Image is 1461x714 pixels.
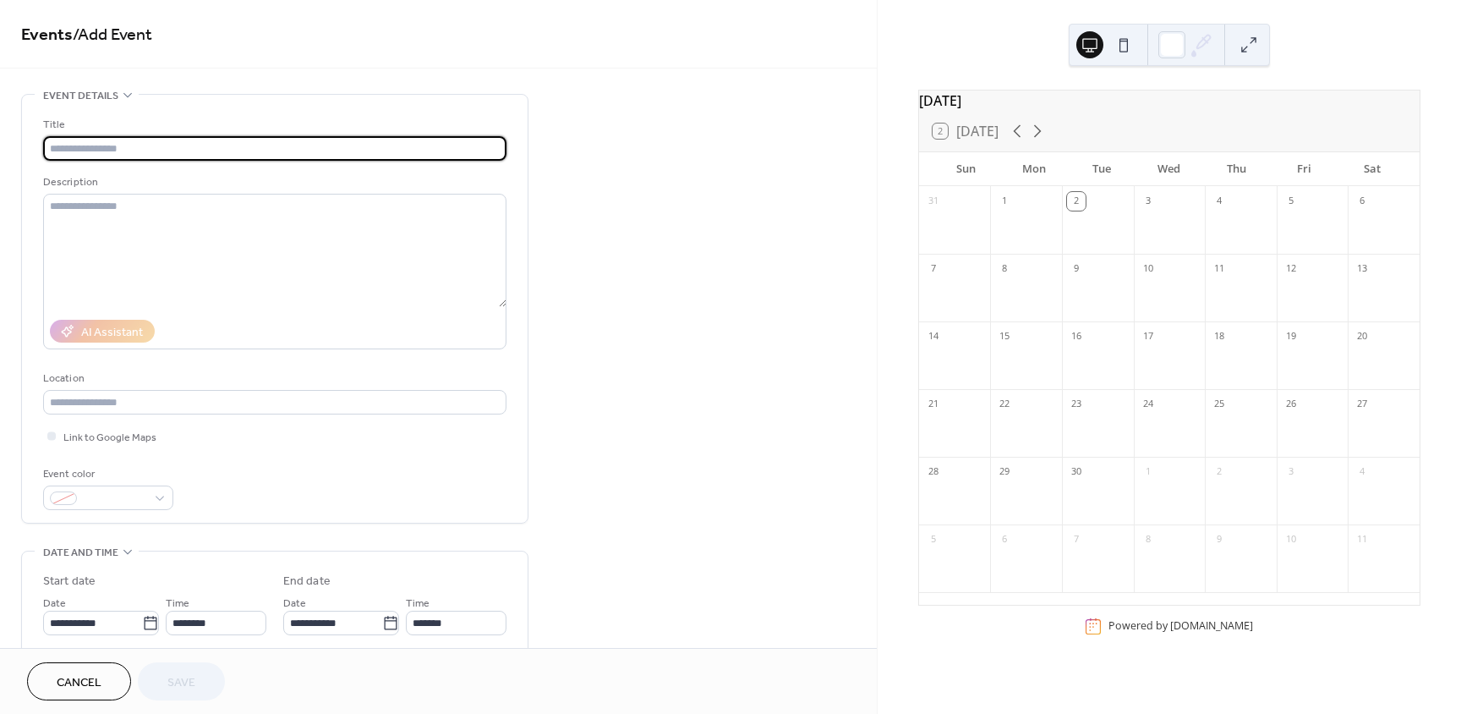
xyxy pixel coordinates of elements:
[1139,463,1157,481] div: 1
[1135,152,1203,186] div: Wed
[21,19,73,52] a: Events
[166,595,189,612] span: Time
[1210,327,1228,346] div: 18
[995,192,1014,211] div: 1
[924,260,943,278] div: 7
[1210,530,1228,549] div: 9
[406,595,430,612] span: Time
[995,463,1014,481] div: 29
[1000,152,1068,186] div: Mon
[1108,618,1253,633] div: Powered by
[1353,395,1371,414] div: 27
[995,530,1014,549] div: 6
[1067,327,1086,346] div: 16
[1271,152,1338,186] div: Fri
[924,327,943,346] div: 14
[1338,152,1406,186] div: Sat
[1203,152,1271,186] div: Thu
[283,573,331,590] div: End date
[995,327,1014,346] div: 15
[1282,530,1300,549] div: 10
[1170,618,1253,633] a: [DOMAIN_NAME]
[1067,395,1086,414] div: 23
[933,152,1000,186] div: Sun
[1139,260,1157,278] div: 10
[43,573,96,590] div: Start date
[1353,192,1371,211] div: 6
[1210,395,1228,414] div: 25
[924,192,943,211] div: 31
[1282,192,1300,211] div: 5
[283,595,306,612] span: Date
[43,116,503,134] div: Title
[1067,260,1086,278] div: 9
[1282,395,1300,414] div: 26
[1353,530,1371,549] div: 11
[1139,395,1157,414] div: 24
[1353,260,1371,278] div: 13
[1210,463,1228,481] div: 2
[1282,327,1300,346] div: 19
[924,463,943,481] div: 28
[995,395,1014,414] div: 22
[43,595,66,612] span: Date
[1139,530,1157,549] div: 8
[1139,192,1157,211] div: 3
[924,395,943,414] div: 21
[43,544,118,562] span: Date and time
[73,19,152,52] span: / Add Event
[1067,192,1086,211] div: 2
[1068,152,1135,186] div: Tue
[43,465,170,483] div: Event color
[1353,327,1371,346] div: 20
[924,530,943,549] div: 5
[919,91,1420,111] div: [DATE]
[57,674,101,692] span: Cancel
[27,662,131,700] button: Cancel
[1353,463,1371,481] div: 4
[43,87,118,105] span: Event details
[1067,530,1086,549] div: 7
[43,173,503,191] div: Description
[63,429,156,447] span: Link to Google Maps
[1282,260,1300,278] div: 12
[995,260,1014,278] div: 8
[1282,463,1300,481] div: 3
[1210,260,1228,278] div: 11
[1139,327,1157,346] div: 17
[43,370,503,387] div: Location
[1210,192,1228,211] div: 4
[1067,463,1086,481] div: 30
